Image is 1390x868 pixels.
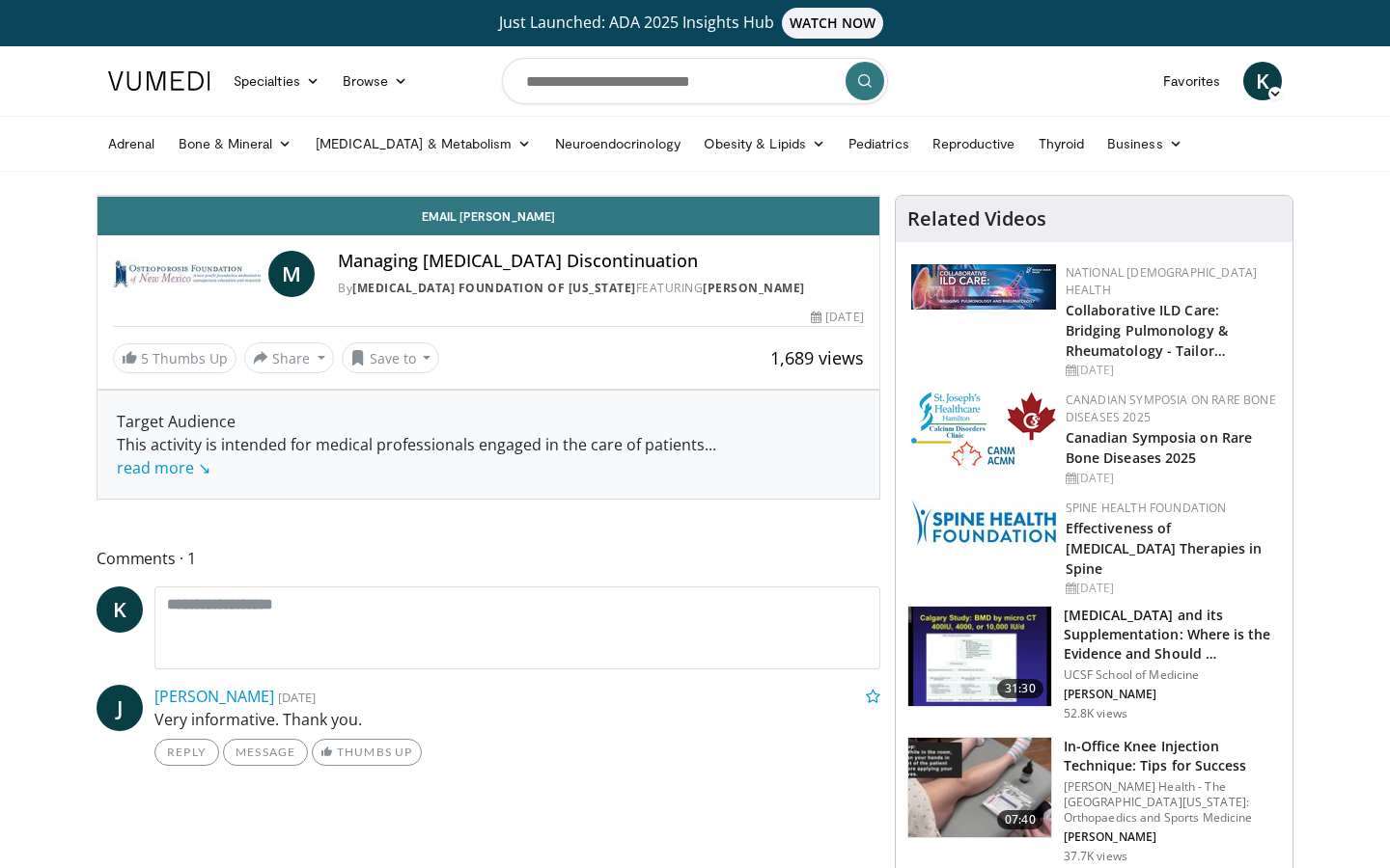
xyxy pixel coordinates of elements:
[837,124,921,163] a: Pediatrics
[907,737,1281,864] a: 07:40 In-Office Knee Injection Technique: Tips for Success [PERSON_NAME] Health - The [GEOGRAPHIC...
[1066,301,1228,360] a: Collaborative ILD Care: Bridging Pulmonology & Rheumatology - Tailor…
[1064,849,1127,864] p: 37.7K views
[1066,519,1263,578] a: Effectiveness of [MEDICAL_DATA] Therapies in Spine
[97,685,143,731] a: J
[1066,500,1227,516] a: Spine Health Foundation
[222,62,331,100] a: Specialties
[770,346,864,369] span: 1,689 views
[278,689,316,706] small: [DATE]
[154,686,274,707] a: [PERSON_NAME]
[908,738,1051,838] img: 9b54ede4-9724-435c-a780-8950048db540.150x105_q85_crop-smart_upscale.jpg
[1066,580,1277,597] div: [DATE]
[1066,362,1277,379] div: [DATE]
[1064,829,1281,845] p: [PERSON_NAME]
[1064,779,1281,826] p: [PERSON_NAME] Health - The [GEOGRAPHIC_DATA][US_STATE]: Orthopaedics and Sports Medicine
[1066,392,1276,425] a: Canadian Symposia on Rare Bone Diseases 2025
[911,392,1056,470] img: 59b7dea3-8883-45d6-a110-d30c6cb0f321.png.150x105_q85_autocrop_double_scale_upscale_version-0.2.png
[1064,667,1281,683] p: UCSF School of Medicine
[907,606,1281,721] a: 31:30 [MEDICAL_DATA] and its Supplementation: Where is the Evidence and Should … UCSF School of M...
[543,124,692,163] a: Neuroendocrinology
[223,739,308,766] a: Message
[1066,264,1258,298] a: National [DEMOGRAPHIC_DATA] Health
[97,546,880,571] span: Comments 1
[268,251,315,297] a: M
[997,679,1043,698] span: 31:30
[117,457,210,478] a: read more ↘
[97,196,879,197] video-js: Video Player
[502,58,888,104] input: Search topics, interventions
[331,62,420,100] a: Browse
[342,342,440,373] button: Save to
[997,810,1043,829] span: 07:40
[244,342,334,373] button: Share
[692,124,837,163] a: Obesity & Lipids
[911,264,1056,310] img: 7e341e47-e122-4d5e-9c74-d0a8aaff5d49.jpg.150x105_q85_autocrop_double_scale_upscale_version-0.2.jpg
[1243,62,1282,100] a: K
[154,739,219,766] a: Reply
[167,124,304,163] a: Bone & Mineral
[921,124,1027,163] a: Reproductive
[108,71,210,91] img: VuMedi Logo
[141,349,149,367] span: 5
[97,586,143,633] a: K
[1064,706,1127,721] p: 52.8K views
[312,739,421,766] a: Thumbs Up
[703,280,805,296] a: [PERSON_NAME]
[1066,470,1277,487] div: [DATE]
[113,251,261,297] img: Osteoporosis Foundation of New Mexico
[1152,62,1232,100] a: Favorites
[1066,428,1253,467] a: Canadian Symposia on Rare Bone Diseases 2025
[1064,606,1281,664] h3: [MEDICAL_DATA] and its Supplementation: Where is the Evidence and Should …
[338,280,863,297] div: By FEATURING
[97,197,879,235] a: Email [PERSON_NAME]
[911,500,1056,546] img: 57d53db2-a1b3-4664-83ec-6a5e32e5a601.png.150x105_q85_autocrop_double_scale_upscale_version-0.2.jpg
[907,207,1046,231] h4: Related Videos
[154,708,880,731] p: Very informative. Thank you.
[1096,124,1194,163] a: Business
[908,607,1051,707] img: 4bb25b40-905e-443e-8e37-83f056f6e86e.150x105_q85_crop-smart_upscale.jpg
[1064,737,1281,775] h3: In-Office Knee Injection Technique: Tips for Success
[782,8,884,39] span: WATCH NOW
[111,8,1279,39] a: Just Launched: ADA 2025 Insights HubWATCH NOW
[1027,124,1097,163] a: Thyroid
[352,280,636,296] a: [MEDICAL_DATA] Foundation of [US_STATE]
[113,343,236,373] a: 5 Thumbs Up
[1064,687,1281,702] p: [PERSON_NAME]
[304,124,543,163] a: [MEDICAL_DATA] & Metabolism
[811,309,863,326] div: [DATE]
[338,251,863,272] h4: Managing [MEDICAL_DATA] Discontinuation
[117,410,860,479] div: Target Audience This activity is intended for medical professionals engaged in the care of patients
[97,124,167,163] a: Adrenal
